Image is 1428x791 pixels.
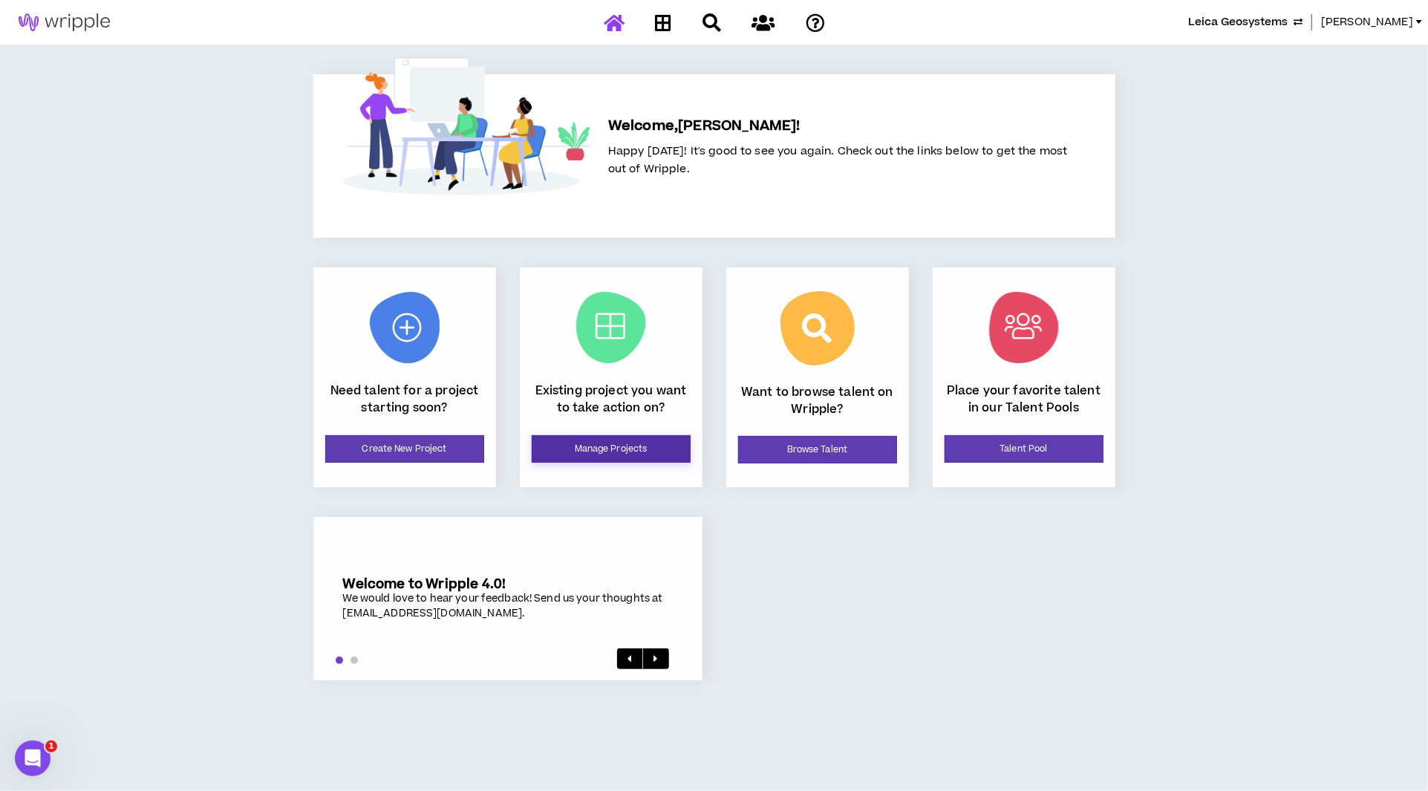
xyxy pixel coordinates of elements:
[945,435,1103,463] a: Talent Pool
[1188,14,1288,30] span: Leica Geosystems
[325,383,484,416] p: Need talent for a project starting soon?
[370,292,440,363] img: New Project
[1188,14,1303,30] button: Leica Geosystems
[945,383,1103,416] p: Place your favorite talent in our Talent Pools
[532,435,691,463] a: Manage Projects
[608,143,1068,177] span: Happy [DATE]! It's good to see you again. Check out the links below to get the most out of Wripple.
[45,740,57,752] span: 1
[989,292,1059,363] img: Talent Pool
[1321,14,1413,30] span: [PERSON_NAME]
[576,292,646,363] img: Current Projects
[738,384,897,417] p: Want to browse talent on Wripple?
[532,383,691,416] p: Existing project you want to take action on?
[608,116,1068,137] h5: Welcome, [PERSON_NAME] !
[738,436,897,463] a: Browse Talent
[325,435,484,463] a: Create New Project
[15,740,50,776] iframe: Intercom live chat
[343,592,673,621] div: We would love to hear your feedback! Send us your thoughts at [EMAIL_ADDRESS][DOMAIN_NAME].
[343,576,673,592] h5: Welcome to Wripple 4.0!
